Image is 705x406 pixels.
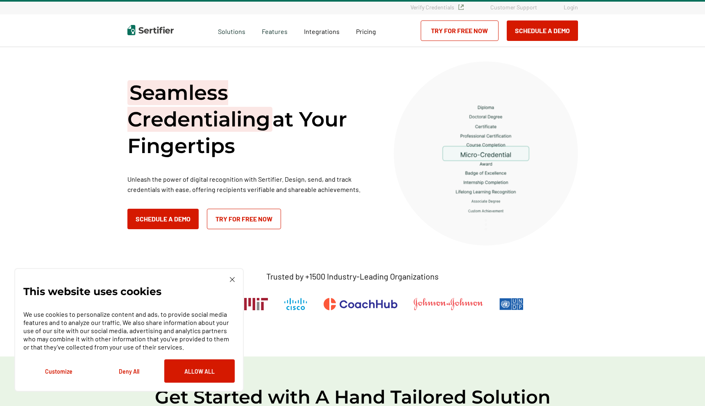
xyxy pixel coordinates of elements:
[414,298,483,310] img: Johnson & Johnson
[324,298,397,310] img: CoachHub
[490,4,537,11] a: Customer Support
[127,174,373,194] p: Unleash the power of digital recognition with Sertifier. Design, send, and track credentials with...
[94,359,164,383] button: Deny All
[507,20,578,41] button: Schedule a Demo
[564,4,578,11] a: Login
[262,25,288,36] span: Features
[664,367,705,406] iframe: Chat Widget
[284,298,307,310] img: Cisco
[23,310,235,351] p: We use cookies to personalize content and ads, to provide social media features and to analyze ou...
[499,298,524,310] img: UNDP
[23,359,94,383] button: Customize
[472,200,500,203] g: Associate Degree
[164,359,235,383] button: Allow All
[304,25,340,36] a: Integrations
[266,271,439,282] p: Trusted by +1500 Industry-Leading Organizations
[410,4,464,11] a: Verify Credentials
[244,298,268,310] img: Massachusetts Institute of Technology
[421,20,499,41] a: Try for Free Now
[356,25,376,36] a: Pricing
[23,287,161,295] p: This website uses cookies
[127,80,272,132] span: Seamless Credentialing
[218,25,245,36] span: Solutions
[230,277,235,282] img: Cookie Popup Close
[304,27,340,35] span: Integrations
[356,27,376,35] span: Pricing
[127,209,199,229] button: Schedule a Demo
[207,209,281,229] a: Try for Free Now
[458,5,464,10] img: Verified
[127,25,174,35] img: Sertifier | Digital Credentialing Platform
[127,79,373,159] h1: at Your Fingertips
